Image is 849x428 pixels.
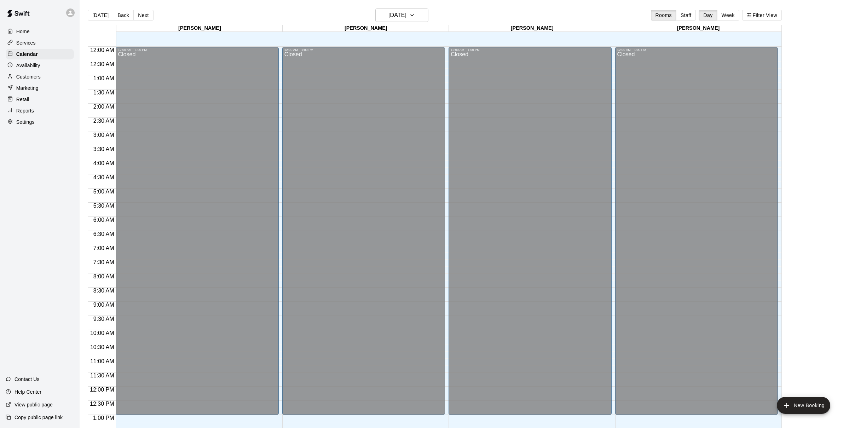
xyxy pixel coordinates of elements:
[88,330,116,336] span: 10:00 AM
[283,25,449,32] div: [PERSON_NAME]
[92,146,116,152] span: 3:30 AM
[451,52,609,417] div: Closed
[699,10,717,21] button: Day
[742,10,782,21] button: Filter View
[449,47,611,415] div: 12:00 AM – 1:00 PM: Closed
[284,48,443,52] div: 12:00 AM – 1:00 PM
[615,25,781,32] div: [PERSON_NAME]
[6,94,74,105] a: Retail
[92,316,116,322] span: 9:30 AM
[16,96,29,103] p: Retail
[16,62,40,69] p: Availability
[116,47,278,415] div: 12:00 AM – 1:00 PM: Closed
[88,358,116,364] span: 11:00 AM
[92,132,116,138] span: 3:00 AM
[282,47,445,415] div: 12:00 AM – 1:00 PM: Closed
[16,51,38,58] p: Calendar
[92,203,116,209] span: 5:30 AM
[91,415,116,421] span: 1:00 PM
[6,83,74,93] a: Marketing
[449,25,615,32] div: [PERSON_NAME]
[6,49,74,59] a: Calendar
[16,39,36,46] p: Services
[118,52,276,417] div: Closed
[92,302,116,308] span: 9:00 AM
[451,48,609,52] div: 12:00 AM – 1:00 PM
[92,174,116,180] span: 4:30 AM
[92,245,116,251] span: 7:00 AM
[375,8,428,22] button: [DATE]
[118,48,276,52] div: 12:00 AM – 1:00 PM
[6,37,74,48] a: Services
[284,52,443,417] div: Closed
[88,401,116,407] span: 12:30 PM
[15,388,41,395] p: Help Center
[113,10,134,21] button: Back
[16,28,30,35] p: Home
[15,401,53,408] p: View public page
[92,160,116,166] span: 4:00 AM
[88,10,113,21] button: [DATE]
[615,47,778,415] div: 12:00 AM – 1:00 PM: Closed
[88,372,116,378] span: 11:30 AM
[15,376,40,383] p: Contact Us
[92,231,116,237] span: 6:30 AM
[92,217,116,223] span: 6:00 AM
[717,10,739,21] button: Week
[88,61,116,67] span: 12:30 AM
[6,105,74,116] a: Reports
[92,259,116,265] span: 7:30 AM
[16,85,39,92] p: Marketing
[16,118,35,126] p: Settings
[133,10,153,21] button: Next
[617,48,776,52] div: 12:00 AM – 1:00 PM
[676,10,696,21] button: Staff
[88,387,116,393] span: 12:00 PM
[92,273,116,279] span: 8:00 AM
[92,75,116,81] span: 1:00 AM
[92,104,116,110] span: 2:00 AM
[88,47,116,53] span: 12:00 AM
[16,107,34,114] p: Reports
[16,73,41,80] p: Customers
[92,89,116,96] span: 1:30 AM
[92,288,116,294] span: 8:30 AM
[92,189,116,195] span: 5:00 AM
[92,118,116,124] span: 2:30 AM
[651,10,676,21] button: Rooms
[15,414,63,421] p: Copy public page link
[88,344,116,350] span: 10:30 AM
[388,10,406,20] h6: [DATE]
[777,397,830,414] button: add
[6,117,74,127] a: Settings
[617,52,776,417] div: Closed
[6,60,74,71] a: Availability
[6,71,74,82] a: Customers
[6,26,74,37] a: Home
[116,25,283,32] div: [PERSON_NAME]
